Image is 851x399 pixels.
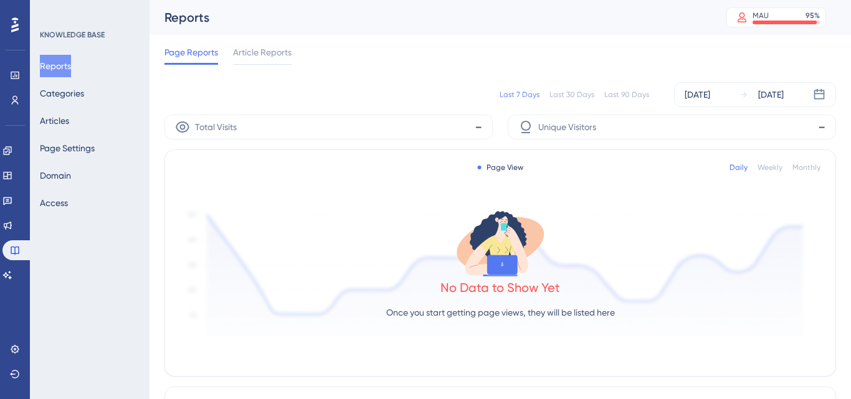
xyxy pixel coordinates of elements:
div: KNOWLEDGE BASE [40,30,105,40]
div: MAU [753,11,769,21]
div: Weekly [758,162,782,172]
span: Article Reports [233,45,292,60]
div: Reports [164,9,695,26]
button: Domain [40,164,71,187]
span: Unique Visitors [538,120,596,134]
button: Page Settings [40,137,95,159]
button: Categories [40,82,84,105]
button: Reports [40,55,71,77]
div: [DATE] [758,87,784,102]
div: No Data to Show Yet [440,279,560,296]
div: Page View [478,162,523,172]
div: 95 % [806,11,820,21]
p: Once you start getting page views, they will be listed here [386,305,615,320]
span: Total Visits [195,120,237,134]
span: - [818,117,825,137]
span: - [475,117,482,137]
button: Access [40,192,68,214]
span: Page Reports [164,45,218,60]
div: Monthly [792,162,820,172]
div: Last 7 Days [500,90,540,100]
div: Last 90 Days [604,90,649,100]
div: Last 30 Days [549,90,594,100]
div: Daily [730,162,748,172]
div: [DATE] [685,87,710,102]
button: Articles [40,110,69,132]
